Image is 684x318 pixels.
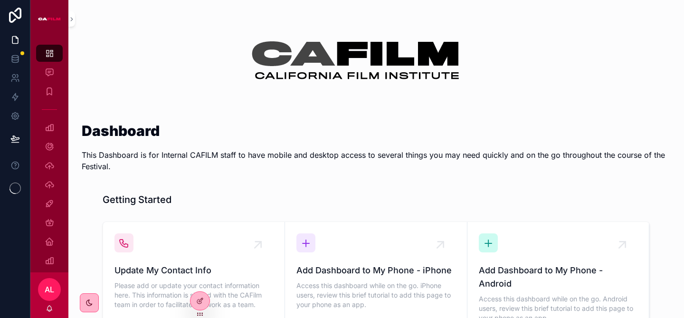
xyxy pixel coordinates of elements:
[38,11,61,27] img: App logo
[479,264,637,290] span: Add Dashboard to My Phone - Android
[296,264,455,277] span: Add Dashboard to My Phone - iPhone
[82,149,671,172] p: This Dashboard is for Internal CAFILM staff to have mobile and desktop access to several things y...
[252,23,501,97] img: 32001-CAFilm-Logo.webp
[114,264,273,277] span: Update My Contact Info
[30,38,68,272] div: scrollable content
[103,193,171,206] h1: Getting Started
[45,284,54,295] span: AL
[114,281,273,309] span: Please add or update your contact information here. This information is shared with the CAFilm te...
[82,124,671,138] h1: Dashboard
[296,281,455,309] span: Access this dashboard while on the go. iPhone users, review this brief tutorial to add this page ...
